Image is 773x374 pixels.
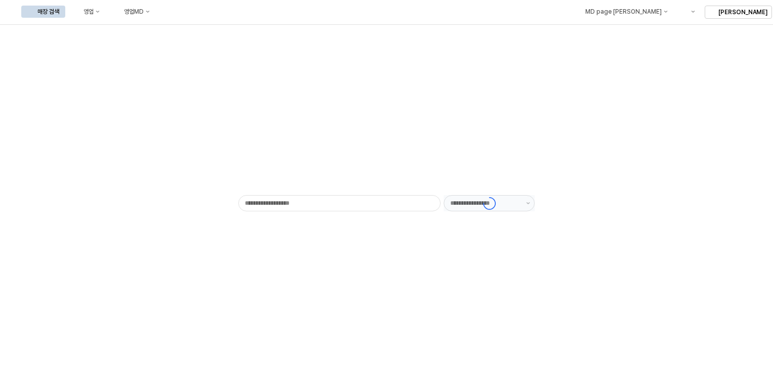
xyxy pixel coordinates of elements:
button: 매장 검색 [21,6,65,18]
button: 영업 [67,6,106,18]
div: Menu item 6 [675,6,701,18]
div: 매장 검색 [37,8,59,15]
div: MD page 이동 [569,6,673,18]
div: MD page [PERSON_NAME] [585,8,661,15]
button: 영업MD [108,6,156,18]
div: 영업MD [124,8,144,15]
div: 영업 [83,8,94,15]
p: [PERSON_NAME] [718,8,767,16]
button: [PERSON_NAME] [705,6,772,19]
button: MD page [PERSON_NAME] [569,6,673,18]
